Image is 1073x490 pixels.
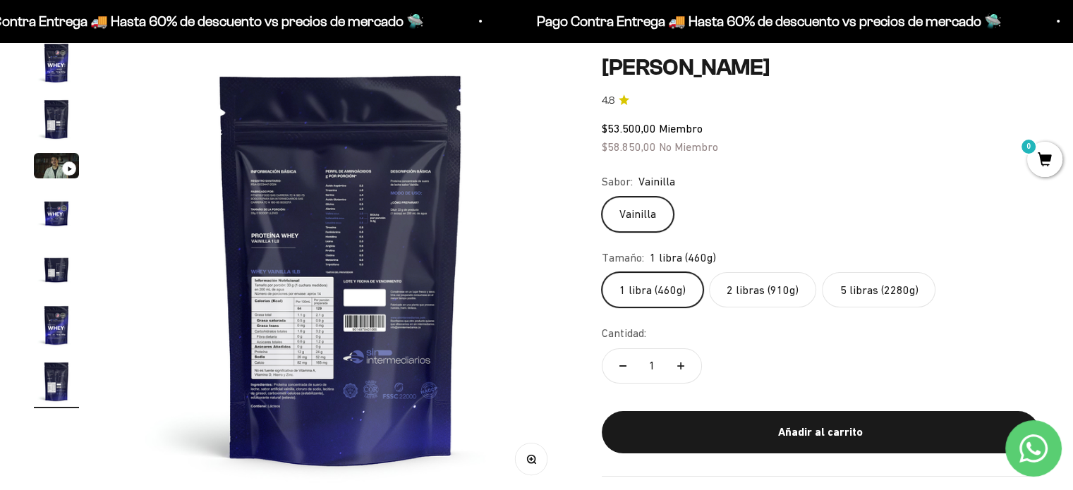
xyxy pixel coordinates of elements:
img: Proteína Whey - Vainilla [34,302,79,348]
label: Cantidad: [602,324,646,343]
button: Ir al artículo 1 [34,40,79,90]
button: Ir al artículo 2 [34,97,79,146]
a: 0 [1027,153,1062,169]
img: Proteína Whey - Vainilla [34,190,79,235]
button: Ir al artículo 6 [34,302,79,352]
mark: 0 [1020,138,1037,155]
button: Ir al artículo 3 [34,153,79,183]
div: Añadir al carrito [630,423,1011,441]
img: Proteína Whey - Vainilla [34,246,79,291]
button: Reducir cantidad [602,349,643,383]
legend: Sabor: [602,173,633,191]
span: $58.850,00 [602,140,656,152]
img: Proteína Whey - Vainilla [34,40,79,85]
img: Proteína Whey - Vainilla [34,97,79,142]
span: 1 libra (460g) [650,249,716,267]
span: No Miembro [659,140,718,152]
button: Añadir al carrito [602,410,1039,453]
h1: [PERSON_NAME] [602,54,1039,81]
span: $53.500,00 [602,122,656,135]
img: Proteína Whey - Vainilla [34,359,79,404]
button: Aumentar cantidad [660,349,701,383]
button: Ir al artículo 7 [34,359,79,408]
button: Ir al artículo 4 [34,190,79,239]
span: Miembro [659,122,703,135]
button: Ir al artículo 5 [34,246,79,295]
a: 4.84.8 de 5.0 estrellas [602,92,1039,108]
p: Pago Contra Entrega 🚚 Hasta 60% de descuento vs precios de mercado 🛸 [534,10,999,32]
span: 4.8 [602,92,614,108]
legend: Tamaño: [602,249,644,267]
span: Vainilla [638,173,675,191]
